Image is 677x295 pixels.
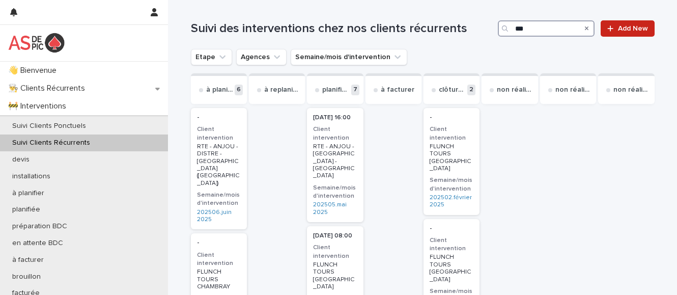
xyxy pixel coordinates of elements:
[313,261,357,291] p: FLUNCH TOURS [GEOGRAPHIC_DATA]
[191,108,247,229] a: -Client interventionRTE - ANJOU - DISTRE - [GEOGRAPHIC_DATA] ([GEOGRAPHIC_DATA])Semaine/mois d'in...
[430,114,473,121] p: -
[313,143,357,180] p: RTE - ANJOU - [GEOGRAPHIC_DATA] - [GEOGRAPHIC_DATA]
[197,125,241,142] h3: Client intervention
[197,269,241,290] p: FLUNCH TOURS CHAMBRAY
[4,101,74,111] p: 🚧 Interventions
[351,85,359,95] p: 7
[197,114,241,121] p: -
[4,189,52,198] p: à planifier
[313,232,357,239] p: [DATE] 08:00
[313,244,357,260] h3: Client intervention
[8,33,65,53] img: yKcqic14S0S6KrLdrqO6
[264,86,301,94] p: à replanifier
[4,239,71,248] p: en attente BDC
[197,191,241,207] h3: Semaine/mois d'intervention
[4,273,49,281] p: brouillon
[4,222,75,231] p: préparation BDC
[439,86,465,94] p: clôturée
[4,122,94,130] p: Suivi Clients Ponctuels
[313,125,357,142] h3: Client intervention
[197,209,241,224] a: 202506.juin 2025
[307,108,363,222] a: [DATE] 16:00Client interventionRTE - ANJOU - [GEOGRAPHIC_DATA] - [GEOGRAPHIC_DATA]Semaine/mois d'...
[4,139,98,147] p: Suivi Clients Récurrents
[4,172,59,181] p: installations
[498,20,595,37] input: Search
[467,85,475,95] p: 2
[430,194,473,209] a: 202502.février 2025
[430,125,473,142] h3: Client intervention
[191,49,232,65] button: Etape
[555,86,592,94] p: non réalisée refus d'intervention
[197,251,241,267] h3: Client intervention
[424,108,479,215] a: -Client interventionFLUNCH TOURS [GEOGRAPHIC_DATA]Semaine/mois d'intervention202502.février 2025
[4,155,38,164] p: devis
[497,86,533,94] p: non réalisée fermé sans prévenir
[430,236,473,253] h3: Client intervention
[313,184,357,200] h3: Semaine/mois d'intervention
[613,86,650,94] p: non réalisée travaux
[291,49,407,65] button: Semaine/mois d'intervention
[236,49,287,65] button: Agences
[4,256,52,264] p: à facturer
[197,143,241,187] p: RTE - ANJOU - DISTRE - [GEOGRAPHIC_DATA] ([GEOGRAPHIC_DATA])
[601,20,654,37] a: Add New
[381,86,414,94] p: à facturer
[430,143,473,173] p: FLUNCH TOURS [GEOGRAPHIC_DATA]
[430,254,473,283] p: FLUNCH TOURS [GEOGRAPHIC_DATA]
[313,114,357,121] p: [DATE] 16:00
[197,239,241,247] p: -
[4,205,48,214] p: planifiée
[235,85,243,95] p: 6
[191,21,494,36] h1: Suivi des interventions chez nos clients récurrents
[4,66,65,75] p: 👋 Bienvenue
[430,225,473,232] p: -
[313,201,357,216] a: 202505.mai 2025
[322,86,349,94] p: planifiée
[206,86,233,94] p: à planifier
[430,176,473,193] h3: Semaine/mois d'intervention
[618,25,648,32] span: Add New
[4,84,93,93] p: 👨‍🍳 Clients Récurrents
